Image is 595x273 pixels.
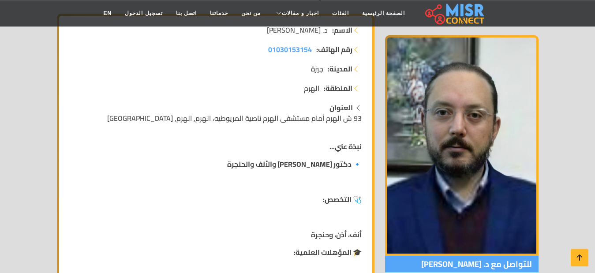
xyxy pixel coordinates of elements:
strong: المنطقة: [324,83,352,93]
a: اتصل بنا [169,5,203,22]
strong: الاسم: [332,25,352,35]
span: د. [PERSON_NAME] [267,25,328,35]
span: اخبار و مقالات [282,9,319,17]
img: د. محمد سيد بدر [385,35,539,256]
a: من نحن [235,5,267,22]
a: تسجيل الدخول [118,5,169,22]
a: اخبار و مقالات [267,5,326,22]
strong: رقم الهاتف: [316,44,352,55]
strong: نبذة عني... [329,140,362,153]
a: الصفحة الرئيسية [356,5,412,22]
a: 01030153154 [268,44,312,55]
strong: 🩺 التخصص: [323,193,362,206]
strong: 🔹 دكتور [PERSON_NAME] والأنف والحنجرة [227,157,362,171]
img: main.misr_connect [425,2,484,24]
span: 93 ش الهرم أمام مستشفى الهرم ناصية المريوطيه، الهرم, الهرم, [GEOGRAPHIC_DATA] [107,112,362,125]
a: الفئات [326,5,356,22]
a: EN [97,5,119,22]
strong: العنوان [329,101,353,114]
strong: 🎓 المؤهلات العلمية: [294,246,362,259]
span: للتواصل مع د. [PERSON_NAME] [385,256,539,273]
span: الهرم [304,83,319,93]
strong: أنف، أذن، وحنجرة [311,228,362,241]
span: جيزة [311,64,323,74]
strong: المدينة: [328,64,352,74]
a: خدماتنا [203,5,235,22]
span: 01030153154 [268,43,312,56]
